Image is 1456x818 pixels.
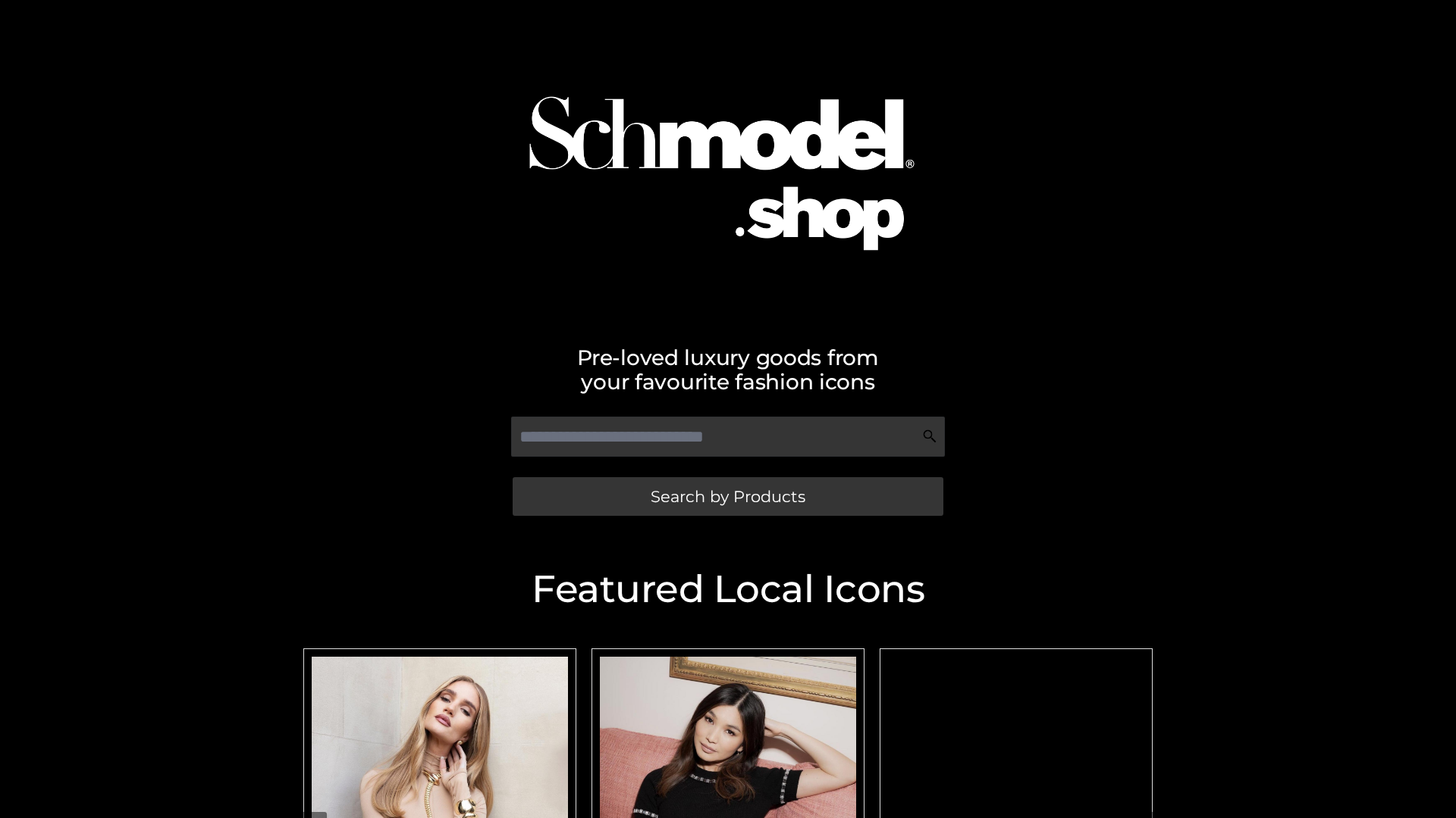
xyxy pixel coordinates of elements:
[513,477,943,516] a: Search by Products
[296,570,1160,608] h2: Featured Local Icons​
[651,489,805,504] span: Search by Products
[296,345,1160,394] h2: Pre-loved luxury goods from your favourite fashion icons
[922,429,937,444] img: Search Icon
